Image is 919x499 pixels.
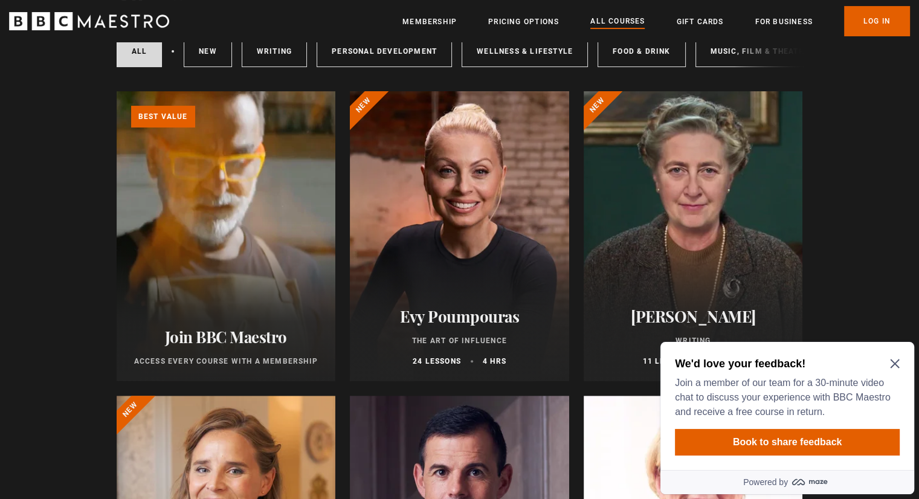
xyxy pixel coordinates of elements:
[642,356,691,367] p: 11 lessons
[844,6,910,36] a: Log In
[695,36,824,67] a: Music, Film & Theatre
[364,335,555,346] p: The Art of Influence
[184,36,232,67] a: New
[488,16,559,28] a: Pricing Options
[598,307,788,326] h2: [PERSON_NAME]
[5,5,259,157] div: Optional study invitation
[317,36,452,67] a: Personal Development
[598,36,685,67] a: Food & Drink
[242,36,307,67] a: Writing
[19,19,239,34] h2: We'd love your feedback!
[131,106,195,127] p: Best value
[676,16,723,28] a: Gift Cards
[483,356,506,367] p: 4 hrs
[402,16,457,28] a: Membership
[19,92,244,118] button: Book to share feedback
[117,36,163,67] a: All
[755,16,812,28] a: For business
[350,91,569,381] a: Evy Poumpouras The Art of Influence 24 lessons 4 hrs New
[462,36,588,67] a: Wellness & Lifestyle
[590,15,645,28] a: All Courses
[234,22,244,31] button: Close Maze Prompt
[413,356,461,367] p: 24 lessons
[584,91,803,381] a: [PERSON_NAME] Writing 11 lessons 2.5 hrs New
[598,335,788,346] p: Writing
[19,39,239,82] p: Join a member of our team for a 30-minute video chat to discuss your experience with BBC Maestro ...
[364,307,555,326] h2: Evy Poumpouras
[402,6,910,36] nav: Primary
[9,12,169,30] svg: BBC Maestro
[5,133,259,157] a: Powered by maze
